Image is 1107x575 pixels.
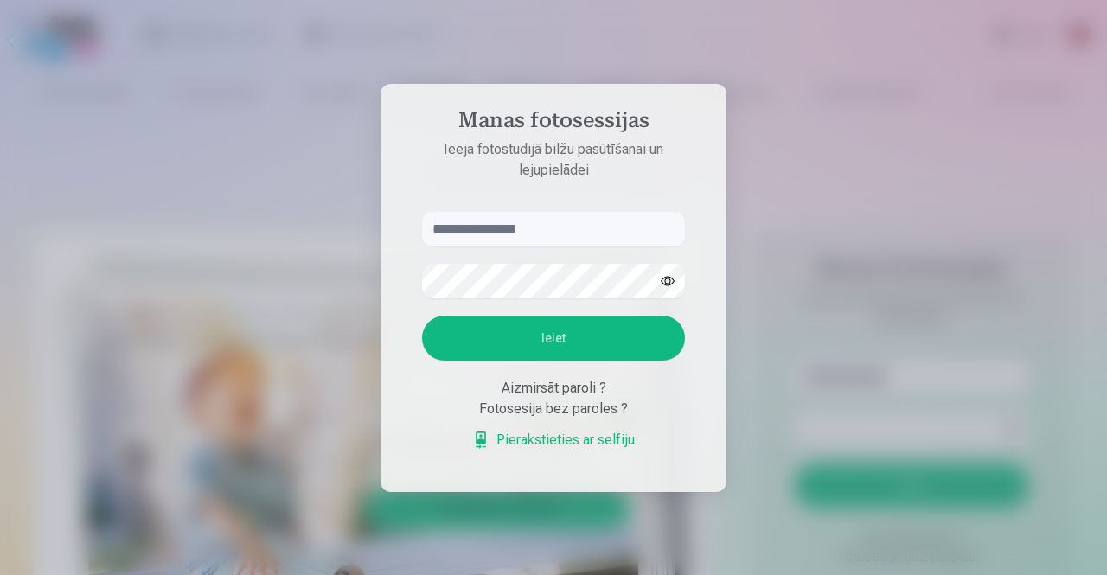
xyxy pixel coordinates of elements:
div: Aizmirsāt paroli ? [422,378,685,399]
a: Pierakstieties ar selfiju [472,430,635,450]
h4: Manas fotosessijas [405,108,702,139]
p: Ieeja fotostudijā bilžu pasūtīšanai un lejupielādei [405,139,702,181]
button: Ieiet [422,316,685,361]
div: Fotosesija bez paroles ? [422,399,685,419]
